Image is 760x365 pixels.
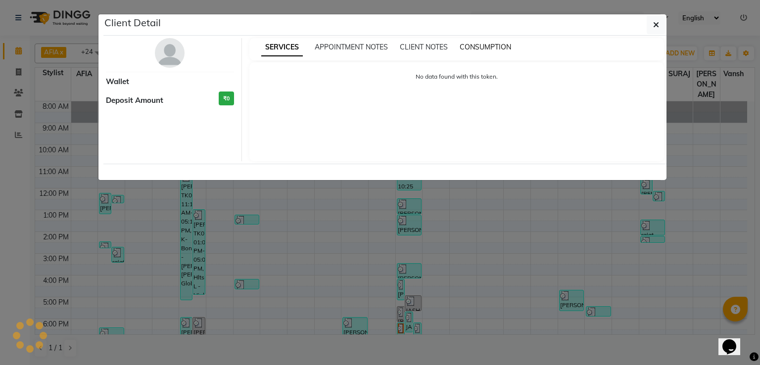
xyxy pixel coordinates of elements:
[155,38,185,68] img: avatar
[261,39,303,56] span: SERVICES
[400,43,448,51] span: CLIENT NOTES
[460,43,511,51] span: CONSUMPTION
[219,91,234,106] h3: ₹0
[315,43,388,51] span: APPOINTMENT NOTES
[718,325,750,355] iframe: chat widget
[104,15,161,30] h5: Client Detail
[259,72,655,81] p: No data found with this token.
[106,76,129,88] span: Wallet
[106,95,163,106] span: Deposit Amount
